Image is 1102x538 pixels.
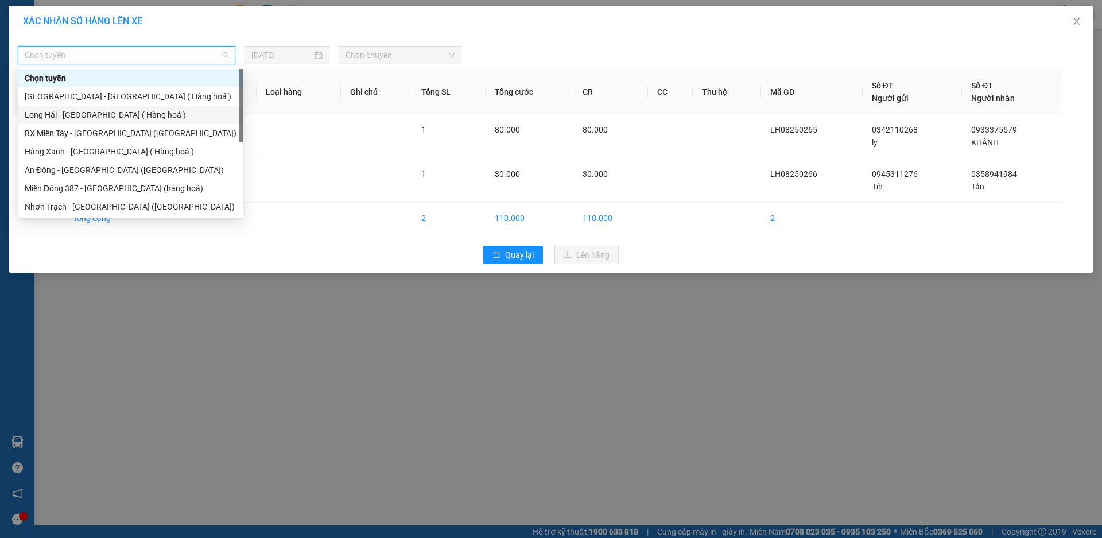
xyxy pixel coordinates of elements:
[872,138,878,147] span: ly
[486,70,573,114] th: Tổng cước
[12,70,64,114] th: STT
[872,125,918,134] span: 0342110268
[872,81,894,90] span: Số ĐT
[971,94,1015,103] span: Người nhận
[25,109,236,121] div: Long Hải - [GEOGRAPHIC_DATA] ( Hàng hoá )
[421,169,426,179] span: 1
[761,70,862,114] th: Mã GD
[18,69,243,87] div: Chọn tuyến
[25,72,236,84] div: Chọn tuyến
[872,94,909,103] span: Người gửi
[505,249,534,261] span: Quay lại
[257,70,341,114] th: Loại hàng
[971,125,1017,134] span: 0933375579
[18,198,243,216] div: Nhơn Trạch - Long Hải (Hàng hóa)
[25,127,236,140] div: BX Miền Tây - [GEOGRAPHIC_DATA] ([GEOGRAPHIC_DATA])
[971,138,999,147] span: KHÁNH
[770,125,817,134] span: LH08250265
[64,203,151,234] td: Tổng cộng
[693,70,761,114] th: Thu hộ
[18,142,243,161] div: Hàng Xanh - Long Hải ( Hàng hoá )
[971,81,993,90] span: Số ĐT
[872,169,918,179] span: 0945311276
[583,125,608,134] span: 80.000
[25,90,236,103] div: [GEOGRAPHIC_DATA] - [GEOGRAPHIC_DATA] ( Hàng hoá )
[12,114,64,158] td: 1
[23,16,142,26] span: XÁC NHẬN SỐ HÀNG LÊN XE
[25,164,236,176] div: An Đông - [GEOGRAPHIC_DATA] ([GEOGRAPHIC_DATA])
[971,182,984,191] span: Tấn
[495,169,520,179] span: 30.000
[554,246,619,264] button: uploadLên hàng
[18,106,243,124] div: Long Hải - Sài Gòn ( Hàng hoá )
[770,169,817,179] span: LH08250266
[25,182,236,195] div: Miền Đông 387 - [GEOGRAPHIC_DATA] (hàng hoá)
[18,87,243,106] div: Sài Gòn - Long Hải ( Hàng hoá )
[486,203,573,234] td: 110.000
[18,179,243,198] div: Miền Đông 387 - Long Hải (hàng hoá)
[251,49,312,61] input: 15/08/2025
[761,203,862,234] td: 2
[18,124,243,142] div: BX Miền Tây - Long Hải (Hàng Hoá)
[346,47,455,64] span: Chọn chuyến
[1061,6,1093,38] button: Close
[25,47,228,64] span: Chọn tuyến
[492,251,500,260] span: rollback
[583,169,608,179] span: 30.000
[1072,17,1081,26] span: close
[483,246,543,264] button: rollbackQuay lại
[495,125,520,134] span: 80.000
[573,203,648,234] td: 110.000
[412,70,486,114] th: Tổng SL
[25,145,236,158] div: Hàng Xanh - [GEOGRAPHIC_DATA] ( Hàng hoá )
[971,169,1017,179] span: 0358941984
[25,200,236,213] div: Nhơn Trạch - [GEOGRAPHIC_DATA] ([GEOGRAPHIC_DATA])
[573,70,648,114] th: CR
[421,125,426,134] span: 1
[18,161,243,179] div: An Đông - Long Hải (Hàng Hoá)
[412,203,486,234] td: 2
[12,158,64,203] td: 2
[341,70,412,114] th: Ghi chú
[648,70,692,114] th: CC
[872,182,883,191] span: Tín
